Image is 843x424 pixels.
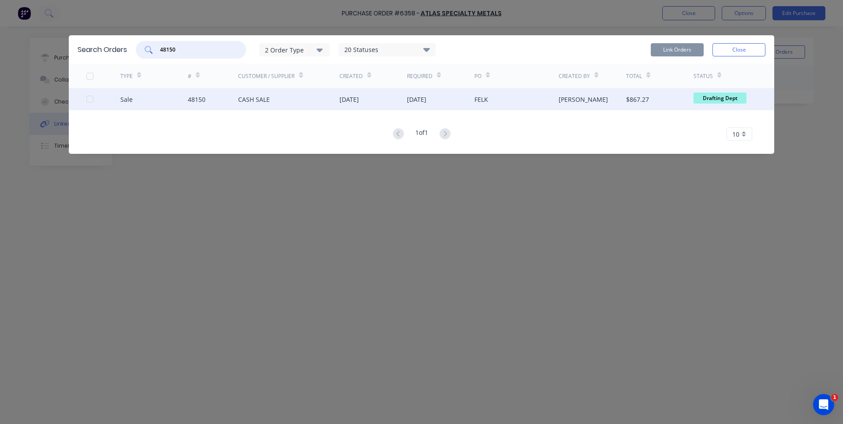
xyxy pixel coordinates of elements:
[559,95,608,104] div: [PERSON_NAME]
[407,95,426,104] div: [DATE]
[78,45,127,55] div: Search Orders
[732,130,739,139] span: 10
[626,72,642,80] div: Total
[415,128,428,141] div: 1 of 1
[474,95,488,104] div: FELK
[238,72,295,80] div: Customer / Supplier
[651,43,704,56] button: Link Orders
[694,72,713,80] div: Status
[339,95,359,104] div: [DATE]
[694,93,746,104] span: Drafting Dept
[259,43,330,56] button: 2 Order Type
[188,72,191,80] div: #
[238,95,270,104] div: CASH SALE
[474,72,481,80] div: PO
[712,43,765,56] button: Close
[407,72,433,80] div: Required
[159,45,232,54] input: Search orders...
[265,45,324,54] div: 2 Order Type
[626,95,649,104] div: $867.27
[813,394,834,415] iframe: Intercom live chat
[120,95,133,104] div: Sale
[559,72,590,80] div: Created By
[339,72,363,80] div: Created
[188,95,205,104] div: 48150
[339,45,435,55] div: 20 Statuses
[831,394,838,401] span: 1
[120,72,133,80] div: TYPE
